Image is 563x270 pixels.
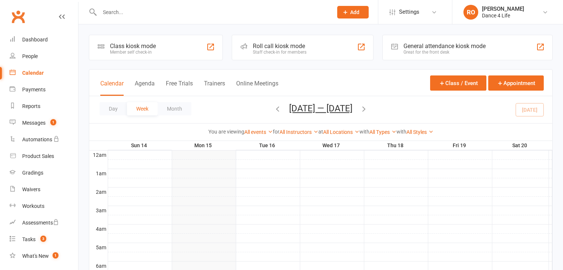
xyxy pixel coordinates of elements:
[399,4,419,20] span: Settings
[10,31,78,48] a: Dashboard
[89,169,108,178] th: 1am
[22,120,46,126] div: Messages
[350,9,359,15] span: Add
[488,75,544,91] button: Appointment
[22,87,46,92] div: Payments
[89,150,108,159] th: 12am
[22,136,52,142] div: Automations
[10,215,78,231] a: Assessments
[22,53,38,59] div: People
[10,131,78,148] a: Automations
[22,186,40,192] div: Waivers
[428,141,492,150] th: Fri 19
[53,252,58,259] span: 1
[236,80,278,96] button: Online Meetings
[172,141,236,150] th: Mon 15
[22,37,48,43] div: Dashboard
[158,102,191,115] button: Month
[22,203,44,209] div: Workouts
[22,236,36,242] div: Tasks
[50,119,56,125] span: 1
[403,50,486,55] div: Great for the front desk
[7,245,25,263] iframe: Intercom live chat
[208,129,244,135] strong: You are viewing
[323,129,359,135] a: All Locations
[40,236,46,242] span: 3
[89,224,108,233] th: 4am
[396,129,406,135] strong: with
[289,103,352,114] button: [DATE] — [DATE]
[364,141,428,150] th: Thu 18
[236,141,300,150] th: Tue 16
[89,187,108,196] th: 2am
[135,80,155,96] button: Agenda
[10,98,78,115] a: Reports
[10,231,78,248] a: Tasks 3
[9,7,27,26] a: Clubworx
[337,6,369,18] button: Add
[22,220,59,226] div: Assessments
[244,129,273,135] a: All events
[100,102,127,115] button: Day
[127,102,158,115] button: Week
[273,129,279,135] strong: for
[10,48,78,65] a: People
[10,248,78,264] a: What's New1
[97,7,328,17] input: Search...
[10,65,78,81] a: Calendar
[166,80,193,96] button: Free Trials
[482,6,524,12] div: [PERSON_NAME]
[406,129,433,135] a: All Styles
[359,129,369,135] strong: with
[89,243,108,252] th: 5am
[10,81,78,98] a: Payments
[10,148,78,165] a: Product Sales
[430,75,486,91] button: Class / Event
[403,43,486,50] div: General attendance kiosk mode
[482,12,524,19] div: Dance 4 Life
[10,115,78,131] a: Messages 1
[22,170,43,176] div: Gradings
[10,181,78,198] a: Waivers
[110,50,156,55] div: Member self check-in
[10,198,78,215] a: Workouts
[463,5,478,20] div: RO
[279,129,318,135] a: All Instructors
[89,206,108,215] th: 3am
[300,141,364,150] th: Wed 17
[100,80,124,96] button: Calendar
[253,43,306,50] div: Roll call kiosk mode
[22,103,40,109] div: Reports
[22,253,49,259] div: What's New
[108,141,172,150] th: Sun 14
[253,50,306,55] div: Staff check-in for members
[22,70,44,76] div: Calendar
[110,43,156,50] div: Class kiosk mode
[10,165,78,181] a: Gradings
[22,153,54,159] div: Product Sales
[318,129,323,135] strong: at
[369,129,396,135] a: All Types
[204,80,225,96] button: Trainers
[492,141,549,150] th: Sat 20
